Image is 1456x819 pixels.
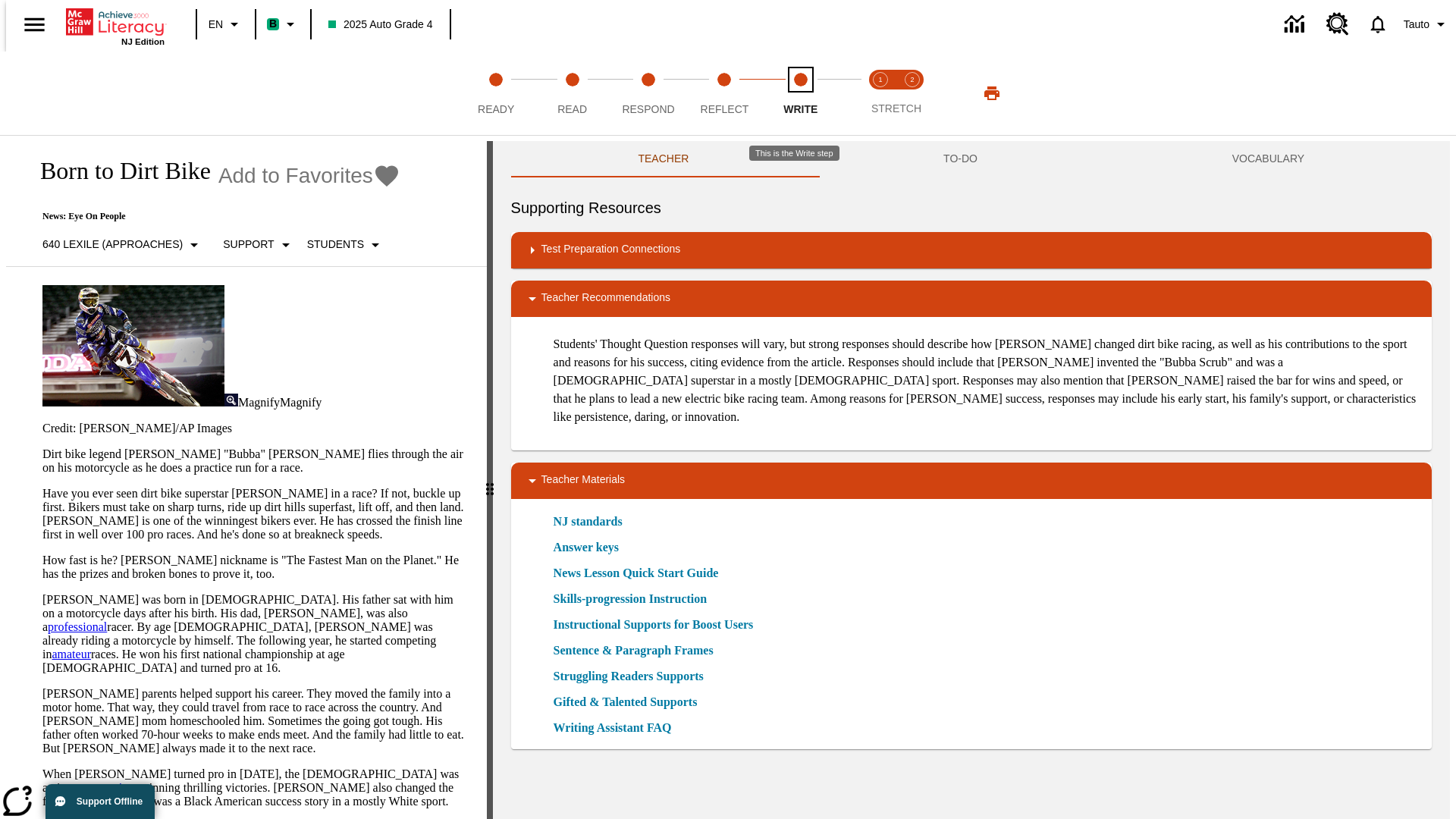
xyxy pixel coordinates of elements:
p: [PERSON_NAME] parents helped support his career. They moved the family into a motor home. That wa... [42,687,469,755]
p: How fast is he? [PERSON_NAME] nickname is "The Fastest Man on the Planet." He has the prizes and ... [42,554,469,581]
text: 2 [910,76,914,83]
span: Ready [478,103,514,115]
p: Support [223,237,274,253]
div: Press Enter or Spacebar and then press right and left arrow keys to move the slider [487,141,493,819]
span: STRETCH [871,102,921,115]
span: Magnify [280,396,322,409]
p: Students' Thought Question responses will vary, but strong responses should describe how [PERSON_... [554,335,1420,426]
span: Respond [622,103,674,115]
img: Motocross racer James Stewart flies through the air on his dirt bike. [42,285,224,406]
p: Test Preparation Connections [541,241,681,259]
a: sensation [89,781,135,794]
span: Write [783,103,817,115]
h1: Born to Dirt Bike [24,157,211,185]
a: Resource Center, Will open in new tab [1317,4,1358,45]
a: Skills-progression Instruction, Will open in new browser window or tab [554,590,708,608]
a: Writing Assistant FAQ [554,719,681,737]
button: Write step 5 of 5 [757,52,845,135]
span: Support Offline [77,796,143,807]
span: Magnify [238,396,280,409]
span: B [269,14,277,33]
p: Teacher Recommendations [541,290,670,308]
button: Add to Favorites - Born to Dirt Bike [218,162,400,189]
a: NJ standards [554,513,632,531]
button: Ready step 1 of 5 [452,52,540,135]
button: Language: EN, Select a language [202,11,250,38]
a: Data Center [1276,4,1317,45]
div: Home [66,5,165,46]
div: reading [6,141,487,811]
button: VOCABULARY [1105,141,1432,177]
p: [PERSON_NAME] was born in [DEMOGRAPHIC_DATA]. His father sat with him on a motorcycle days after ... [42,593,469,675]
div: This is the Write step [749,146,839,161]
button: Read step 2 of 5 [528,52,616,135]
a: amateur [52,648,91,661]
h6: Supporting Resources [511,196,1432,220]
a: Instructional Supports for Boost Users, Will open in new browser window or tab [554,616,754,634]
a: News Lesson Quick Start Guide, Will open in new browser window or tab [554,564,719,582]
button: Stretch Read step 1 of 2 [858,52,902,135]
button: Select Lexile, 640 Lexile (Approaches) [36,231,209,259]
span: EN [209,17,223,33]
button: Stretch Respond step 2 of 2 [890,52,934,135]
button: Support Offline [45,784,155,819]
button: Reflect step 4 of 5 [680,52,768,135]
button: Boost Class color is mint green. Change class color [261,11,306,38]
button: TO-DO [816,141,1105,177]
p: 640 Lexile (Approaches) [42,237,183,253]
span: Read [557,103,587,115]
p: Dirt bike legend [PERSON_NAME] "Bubba" [PERSON_NAME] flies through the air on his motorcycle as h... [42,447,469,475]
button: Teacher [511,141,817,177]
p: When [PERSON_NAME] turned pro in [DATE], the [DEMOGRAPHIC_DATA] was an instant , winning thrillin... [42,767,469,808]
p: Have you ever seen dirt bike superstar [PERSON_NAME] in a race? If not, buckle up first. Bikers m... [42,487,469,541]
div: Teacher Recommendations [511,281,1432,317]
button: Respond step 3 of 5 [604,52,692,135]
p: News: Eye On People [24,211,400,222]
div: Teacher Materials [511,463,1432,499]
p: Teacher Materials [541,472,626,490]
a: Struggling Readers Supports [554,667,713,686]
p: Credit: [PERSON_NAME]/AP Images [42,422,469,435]
div: Instructional Panel Tabs [511,141,1432,177]
span: NJ Edition [121,37,165,46]
span: Add to Favorites [218,164,373,188]
button: Select Student [301,231,391,259]
a: Answer keys, Will open in new browser window or tab [554,538,619,557]
span: Tauto [1404,17,1429,33]
span: Reflect [701,103,749,115]
button: Open side menu [12,2,57,47]
img: Magnify [224,394,238,406]
a: Notifications [1358,5,1398,44]
text: 1 [878,76,882,83]
a: Sentence & Paragraph Frames, Will open in new browser window or tab [554,642,714,660]
span: 2025 Auto Grade 4 [328,17,433,33]
a: professional [48,620,107,633]
div: Test Preparation Connections [511,232,1432,268]
button: Scaffolds, Support [217,231,300,259]
p: Students [307,237,364,253]
button: Print [968,80,1016,107]
a: Gifted & Talented Supports [554,693,707,711]
button: Profile/Settings [1398,11,1456,38]
div: activity [493,141,1450,819]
